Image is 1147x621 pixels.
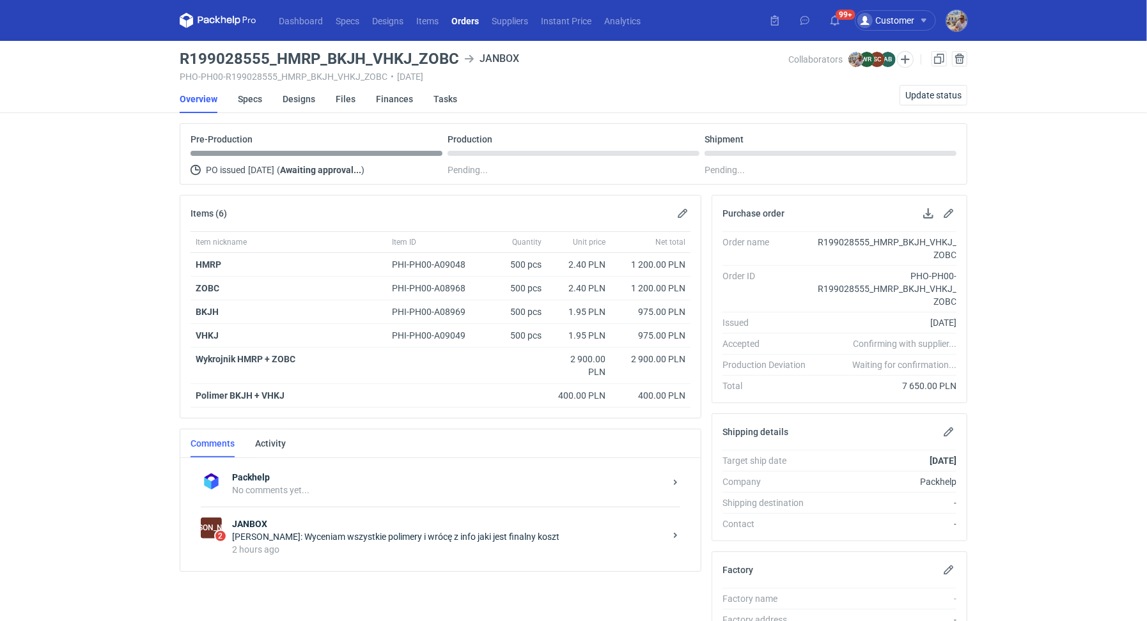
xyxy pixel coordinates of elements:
[196,330,219,341] a: VHKJ
[366,13,410,28] a: Designs
[552,305,605,318] div: 1.95 PLN
[196,307,219,317] strong: BKJH
[789,54,843,65] span: Collaborators
[483,253,547,277] div: 500 pcs
[180,72,789,82] div: PHO-PH00-R199028555_HMRP_BKJH_VHKJ_ZOBC [DATE]
[941,562,956,578] button: Edit factory details
[941,424,956,440] button: Edit shipping details
[816,316,956,329] div: [DATE]
[722,316,816,329] div: Issued
[932,51,947,66] a: Duplicate
[722,358,816,371] div: Production Deviation
[448,134,492,144] p: Production
[816,475,956,488] div: Packhelp
[675,206,691,221] button: Edit items
[232,517,665,530] strong: JANBOX
[191,208,227,218] h2: Items (6)
[598,13,647,28] a: Analytics
[952,51,967,66] button: Cancel order
[464,51,519,66] div: JANBOX
[392,305,478,318] div: PHI-PH00-A08969
[722,565,753,575] h2: Factory
[196,283,219,293] a: ZOBC
[485,13,534,28] a: Suppliers
[232,484,665,496] div: No comments yet...
[201,471,222,492] img: Packhelp
[616,305,685,318] div: 975.00 PLN
[329,13,366,28] a: Specs
[277,165,280,175] span: (
[196,354,295,364] strong: Wykrojnik HMRP + ZOBC
[722,270,816,308] div: Order ID
[552,389,605,402] div: 400.00 PLN
[512,237,542,247] span: Quantity
[445,13,485,28] a: Orders
[201,517,222,539] div: JANBOX
[238,85,262,113] a: Specs
[196,259,221,270] a: HMRP
[616,258,685,271] div: 1 200.00 PLN
[870,52,885,67] figcaption: SC
[180,85,217,113] a: Overview
[483,300,547,324] div: 500 pcs
[191,429,235,457] a: Comments
[180,51,459,66] h3: R199028555_HMRP_BKJH_VHKJ_ZOBC
[180,13,256,28] svg: Packhelp Pro
[552,353,605,378] div: 2 900.00 PLN
[905,91,962,100] span: Update status
[552,329,605,342] div: 1.95 PLN
[722,592,816,605] div: Factory name
[410,13,445,28] a: Items
[825,10,845,31] button: 99+
[722,337,816,350] div: Accepted
[392,258,478,271] div: PHI-PH00-A09048
[376,85,413,113] a: Finances
[232,543,665,556] div: 2 hours ago
[392,237,416,247] span: Item ID
[433,85,457,113] a: Tasks
[930,456,956,466] strong: [DATE]
[392,282,478,295] div: PHI-PH00-A08968
[616,282,685,295] div: 1 200.00 PLN
[722,475,816,488] div: Company
[283,85,315,113] a: Designs
[816,517,956,530] div: -
[255,429,286,457] a: Activity
[816,592,956,605] div: -
[232,530,665,543] div: [PERSON_NAME]: Wyceniam wszystkie polimery i wrócę z info jaki jest finalny koszt
[921,206,936,221] button: Download PO
[573,237,605,247] span: Unit price
[534,13,598,28] a: Instant Price
[248,162,274,178] span: [DATE]
[552,258,605,271] div: 2.40 PLN
[391,72,394,82] span: •
[392,329,478,342] div: PHI-PH00-A09049
[196,237,247,247] span: Item nickname
[941,206,956,221] button: Edit purchase order
[816,236,956,261] div: R199028555_HMRP_BKJH_VHKJ_ZOBC
[722,379,816,392] div: Total
[816,270,956,308] div: PHO-PH00-R199028555_HMRP_BKJH_VHKJ_ZOBC
[946,10,967,31] img: Michał Palasek
[483,324,547,348] div: 500 pcs
[852,358,956,371] em: Waiting for confirmation...
[215,531,226,541] span: 2
[552,282,605,295] div: 2.40 PLN
[448,162,488,178] span: Pending...
[722,454,816,467] div: Target ship date
[900,85,967,105] button: Update status
[848,52,864,67] img: Michał Palasek
[722,236,816,261] div: Order name
[722,517,816,530] div: Contact
[191,162,442,178] div: PO issued
[705,134,744,144] p: Shipment
[232,471,665,484] strong: Packhelp
[722,496,816,509] div: Shipping destination
[857,13,914,28] div: Customer
[336,85,355,113] a: Files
